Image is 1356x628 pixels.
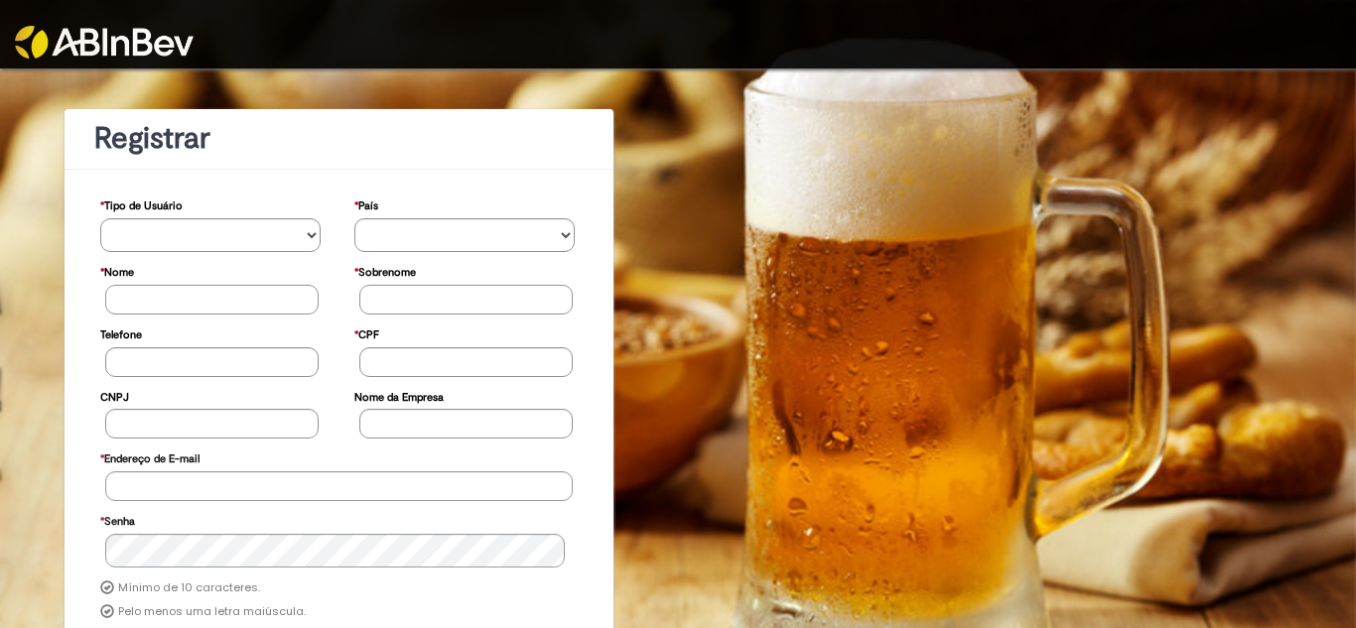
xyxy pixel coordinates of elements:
[15,26,194,59] img: ABInbev-white.png
[94,122,584,155] h1: Registrar
[100,505,135,534] label: Senha
[100,318,142,347] label: Telefone
[118,604,306,620] label: Pelo menos uma letra maiúscula.
[354,381,444,410] label: Nome da Empresa
[354,318,379,347] label: CPF
[100,381,129,410] label: CNPJ
[354,189,378,218] label: País
[100,256,134,285] label: Nome
[100,442,200,471] label: Endereço de E-mail
[354,256,416,285] label: Sobrenome
[100,189,183,218] label: Tipo de Usuário
[118,580,260,596] label: Mínimo de 10 caracteres.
